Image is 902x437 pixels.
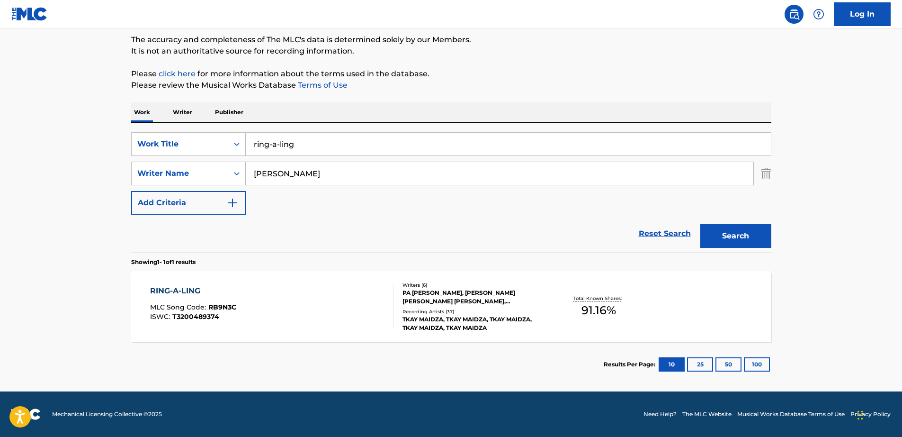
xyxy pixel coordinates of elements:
[170,102,195,122] p: Writer
[855,391,902,437] iframe: Chat Widget
[715,357,741,372] button: 50
[744,357,770,372] button: 100
[785,5,804,24] a: Public Search
[643,410,677,419] a: Need Help?
[402,282,545,289] div: Writers ( 6 )
[131,46,771,57] p: It is not an authoritative source for recording information.
[857,401,863,429] div: Drag
[659,357,685,372] button: 10
[131,271,771,342] a: RING-A-LINGMLC Song Code:RB9N3CISWC:T3200489374Writers (6)PA [PERSON_NAME], [PERSON_NAME] [PERSON...
[296,81,348,90] a: Terms of Use
[212,102,246,122] p: Publisher
[131,68,771,80] p: Please for more information about the terms used in the database.
[137,138,223,150] div: Work Title
[131,191,246,215] button: Add Criteria
[11,7,48,21] img: MLC Logo
[131,132,771,253] form: Search Form
[687,357,713,372] button: 25
[402,308,545,315] div: Recording Artists ( 37 )
[737,410,845,419] a: Musical Works Database Terms of Use
[227,197,238,209] img: 9d2ae6d4665cec9f34b9.svg
[402,289,545,306] div: PA [PERSON_NAME], [PERSON_NAME] [PERSON_NAME] [PERSON_NAME], [PERSON_NAME] [PERSON_NAME], [PERSON...
[813,9,824,20] img: help
[150,303,208,311] span: MLC Song Code :
[131,34,771,46] p: The accuracy and completeness of The MLC's data is determined solely by our Members.
[131,102,153,122] p: Work
[159,69,196,78] a: click here
[137,168,223,179] div: Writer Name
[131,258,196,266] p: Showing 1 - 1 of 1 results
[52,410,162,419] span: Mechanical Licensing Collective © 2025
[634,223,696,244] a: Reset Search
[208,303,236,311] span: RB9N3C
[850,410,891,419] a: Privacy Policy
[172,312,219,321] span: T3200489374
[604,360,658,369] p: Results Per Page:
[11,409,41,420] img: logo
[788,9,800,20] img: search
[131,80,771,91] p: Please review the Musical Works Database
[150,285,236,297] div: RING-A-LING
[834,2,891,26] a: Log In
[573,295,624,302] p: Total Known Shares:
[581,302,616,319] span: 91.16 %
[150,312,172,321] span: ISWC :
[809,5,828,24] div: Help
[700,224,771,248] button: Search
[402,315,545,332] div: TKAY MAIDZA, TKAY MAIDZA, TKAY MAIDZA, TKAY MAIDZA, TKAY MAIDZA
[682,410,732,419] a: The MLC Website
[761,162,771,185] img: Delete Criterion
